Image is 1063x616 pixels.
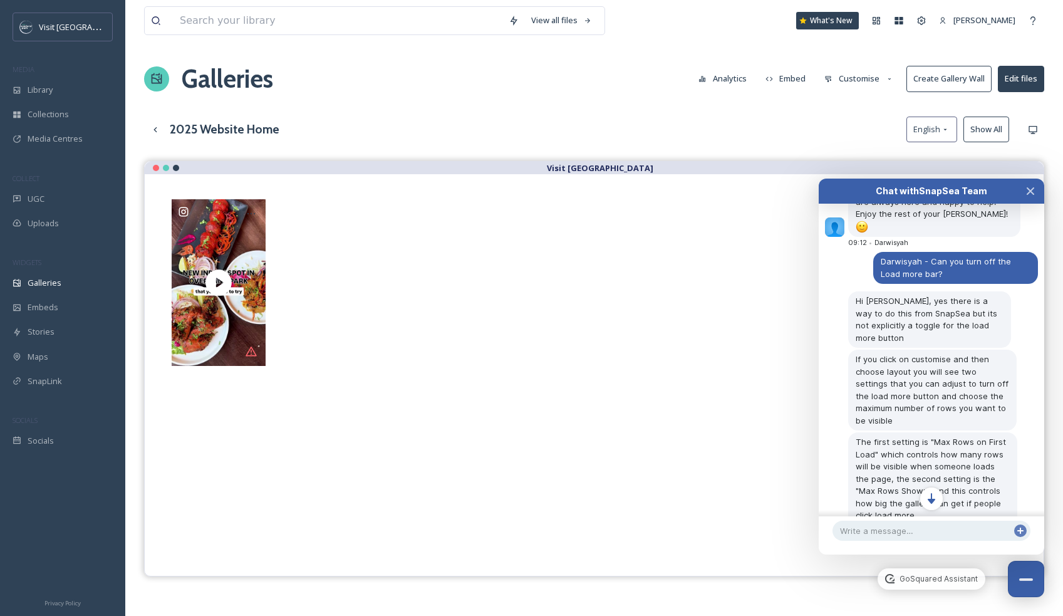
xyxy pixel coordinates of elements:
span: If you click on customise and then choose layout you will see two settings that you can adjust to... [856,354,1011,425]
a: What's New [796,12,859,29]
span: Collections [28,108,69,120]
button: Create Gallery Wall [906,66,992,91]
a: Galleries [182,60,273,98]
button: Close Chat [1017,179,1044,204]
div: Chat with SnapSea Team [841,185,1022,197]
span: WIDGETS [13,258,41,267]
span: Fantastic - feel free to reach out, we are always here and happy to help! Enjoy the rest of your ... [856,184,1008,231]
span: Darwisyah - Can you turn off the Load more bar? [881,256,1014,279]
span: • [869,239,872,247]
a: Analytics [692,66,759,91]
img: f06b7b10aa0fcbe72daa377b86b7a815 [825,217,845,238]
span: The first setting is "Max Rows on First Load" which controls how many rows will be visible when s... [856,437,1009,520]
span: SnapLink [28,375,62,387]
span: Visit [GEOGRAPHIC_DATA] [39,21,136,33]
button: Close Chat [1008,561,1044,597]
span: Hi [PERSON_NAME], yes there is a way to do this from SnapSea but its not explicitly a toggle for ... [856,296,1000,343]
a: Privacy Policy [44,595,81,610]
h3: 2025 Website Home [170,120,279,138]
span: Media Centres [28,133,83,145]
span: Privacy Policy [44,599,81,607]
span: COLLECT [13,174,39,183]
strong: Visit [GEOGRAPHIC_DATA] [547,162,653,174]
span: Stories [28,326,54,338]
span: UGC [28,193,44,205]
button: Customise [818,66,900,91]
button: Embed [759,66,812,91]
span: Socials [28,435,54,447]
button: Analytics [692,66,753,91]
span: Galleries [28,277,61,289]
a: View all files [525,8,598,33]
span: Uploads [28,217,59,229]
span: Maps [28,351,48,363]
div: 09:12 Darwisyah [848,239,916,247]
span: English [913,123,940,135]
span: [PERSON_NAME] [953,14,1015,26]
span: MEDIA [13,65,34,74]
img: :) [856,221,868,233]
span: SOCIALS [13,415,38,425]
span: Library [28,84,53,96]
button: Edit files [998,66,1044,91]
a: GoSquared Assistant [878,568,985,590]
img: c3es6xdrejuflcaqpovn.png [20,21,33,33]
input: Search your library [174,7,502,34]
a: New restaurant alert! 🚨 @rajmahalkc is officially opening its doors in @prairiefireop this Saturd... [170,199,267,366]
span: Embeds [28,301,58,313]
a: [PERSON_NAME] [933,8,1022,33]
button: Show All [963,117,1009,142]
